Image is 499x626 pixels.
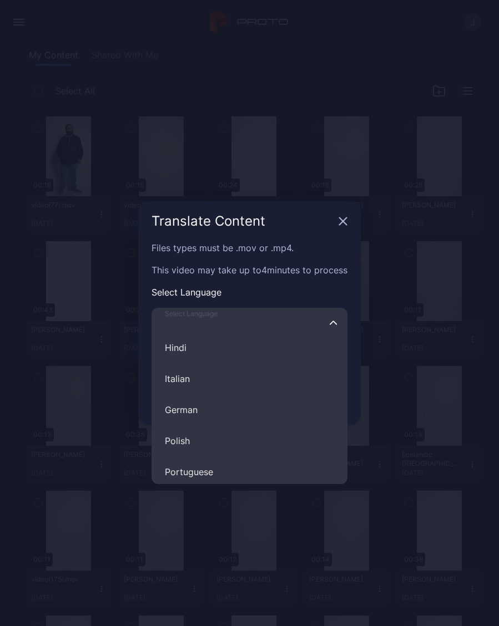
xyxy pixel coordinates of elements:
[152,215,334,228] div: Translate Content
[152,425,347,456] button: Select LanguageHindiItalianGermanPortuguese
[152,363,347,394] button: Select LanguageHindiGermanPolishPortuguese
[152,308,347,339] input: Select LanguageHindiItalianGermanPolishPortuguese
[152,456,347,487] button: Select LanguageHindiItalianGermanPolish
[152,263,347,277] p: This video may take up to 4 minutes to process
[152,241,347,255] p: Files types must be .mov or .mp4.
[329,308,337,339] button: Select LanguageHindiItalianGermanPolishPortuguese
[165,309,218,318] span: Select Language
[152,332,347,363] button: Select LanguageItalianGermanPolishPortuguese
[152,394,347,425] button: Select LanguageHindiItalianPolishPortuguese
[152,286,347,299] p: Select Language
